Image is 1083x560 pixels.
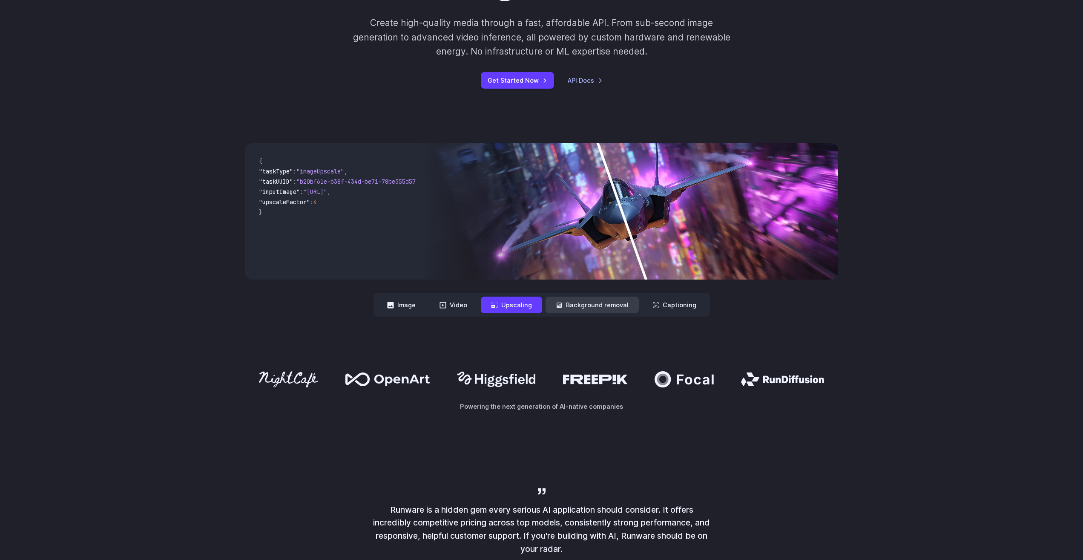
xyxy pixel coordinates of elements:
span: : [293,178,296,185]
span: "[URL]" [303,188,327,196]
span: "imageUpscale" [296,167,344,175]
span: : [293,167,296,175]
span: { [259,157,262,165]
span: : [310,198,313,206]
a: Get Started Now [481,72,554,89]
span: "b20bf61e-b38f-434d-be71-78be355d5795" [296,178,426,185]
span: "inputImage" [259,188,300,196]
span: , [327,188,330,196]
span: : [300,188,303,196]
span: "taskUUID" [259,178,293,185]
a: API Docs [568,75,603,85]
p: Runware is a hidden gem every serious AI application should consider. It offers incredibly compet... [371,503,712,556]
p: Create high-quality media through a fast, affordable API. From sub-second image generation to adv... [352,16,731,58]
img: Futuristic stealth jet streaking through a neon-lit cityscape with glowing purple exhaust [423,143,838,280]
button: Upscaling [481,297,542,313]
span: "upscaleFactor" [259,198,310,206]
span: , [344,167,348,175]
button: Video [429,297,477,313]
span: } [259,208,262,216]
button: Captioning [642,297,707,313]
p: Powering the next generation of AI-native companies [245,401,838,411]
span: 4 [313,198,317,206]
button: Background removal [546,297,639,313]
span: "taskType" [259,167,293,175]
button: Image [377,297,426,313]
